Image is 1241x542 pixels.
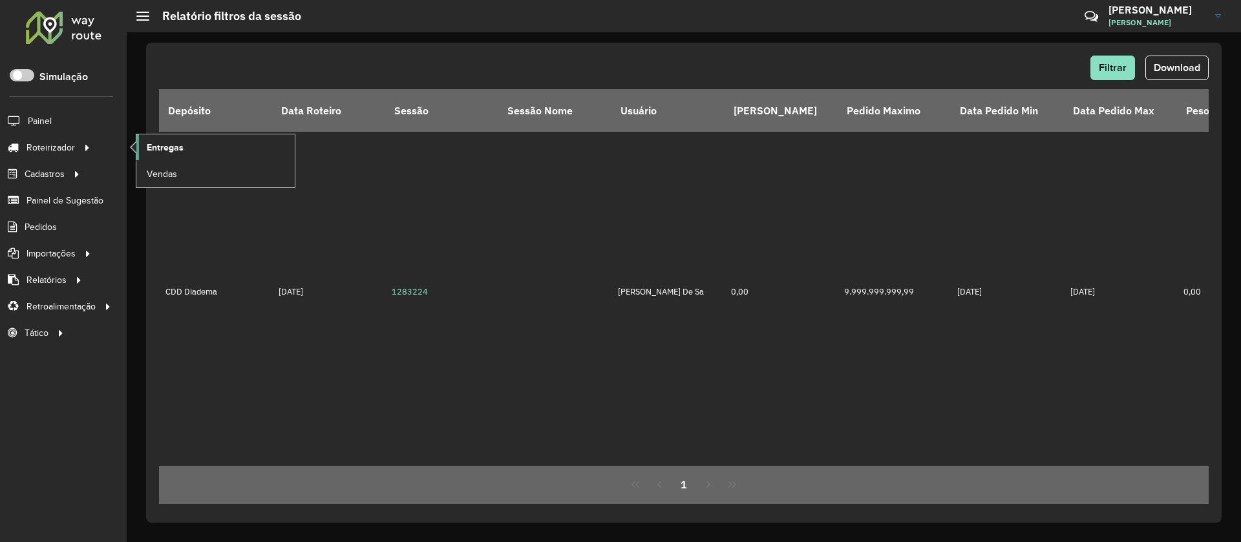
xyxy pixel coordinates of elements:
[272,112,385,472] td: [DATE]
[392,286,428,297] a: 1283224
[136,134,295,160] a: Entregas
[1064,112,1177,472] td: [DATE]
[27,141,75,154] span: Roteirizador
[611,112,725,472] td: [PERSON_NAME] De Sa
[1099,62,1127,73] span: Filtrar
[27,300,96,313] span: Retroalimentação
[1145,56,1209,80] button: Download
[25,167,65,181] span: Cadastros
[28,114,52,128] span: Painel
[725,89,838,132] th: [PERSON_NAME]
[27,247,76,260] span: Importações
[1077,3,1105,30] a: Contato Rápido
[498,89,611,132] th: Sessão Nome
[951,89,1064,132] th: Data Pedido Min
[611,89,725,132] th: Usuário
[27,273,67,287] span: Relatórios
[149,9,301,23] h2: Relatório filtros da sessão
[27,194,103,207] span: Painel de Sugestão
[385,89,498,132] th: Sessão
[838,112,951,472] td: 9.999.999.999,99
[147,167,177,181] span: Vendas
[1108,17,1205,28] span: [PERSON_NAME]
[159,89,272,132] th: Depósito
[136,161,295,187] a: Vendas
[159,112,272,472] td: CDD Diadema
[951,112,1064,472] td: [DATE]
[672,472,696,497] button: 1
[25,220,57,234] span: Pedidos
[147,141,184,154] span: Entregas
[272,89,385,132] th: Data Roteiro
[1108,4,1205,16] h3: [PERSON_NAME]
[725,112,838,472] td: 0,00
[39,69,88,85] label: Simulação
[1090,56,1135,80] button: Filtrar
[838,89,951,132] th: Pedido Maximo
[1064,89,1177,132] th: Data Pedido Max
[25,326,48,340] span: Tático
[1154,62,1200,73] span: Download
